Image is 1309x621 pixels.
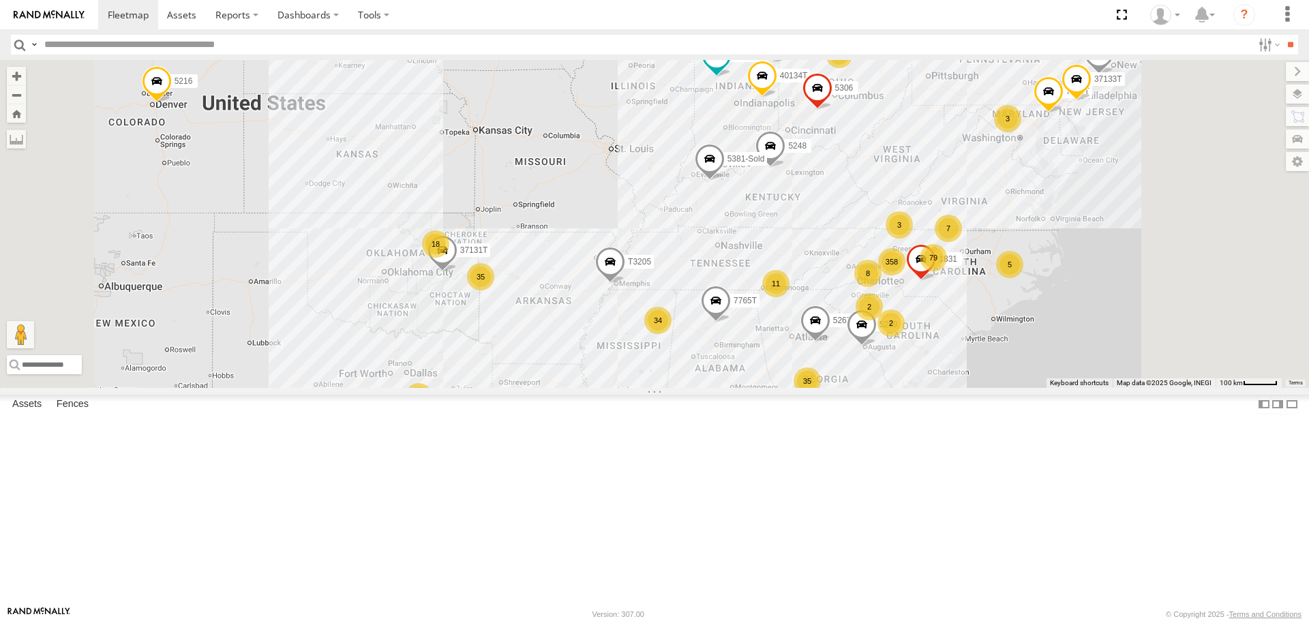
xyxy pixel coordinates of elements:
span: 5381-Sold [727,155,765,164]
span: 7765T [734,296,757,305]
label: Map Settings [1286,152,1309,171]
button: Zoom in [7,67,26,85]
div: Dwight Wallace [1145,5,1185,25]
span: 37131T [460,246,488,256]
div: 2 [877,309,905,337]
span: Map data ©2025 Google, INEGI [1117,379,1212,387]
label: Search Query [29,35,40,55]
div: 11 [762,270,789,297]
div: 3 [886,211,913,239]
a: Terms (opens in new tab) [1289,380,1303,385]
span: 5267 [833,316,852,326]
div: 7 [935,215,962,242]
div: 8 [854,260,882,287]
div: 35 [467,263,494,290]
button: Zoom out [7,85,26,104]
span: 40134T [780,72,808,81]
button: Zoom Home [7,104,26,123]
span: 5248 [788,141,807,151]
a: Terms and Conditions [1229,610,1302,618]
span: 5306 [835,84,854,93]
span: 5216 [175,76,193,86]
span: T3205 [628,257,651,267]
img: rand-logo.svg [14,10,85,20]
button: Drag Pegman onto the map to open Street View [7,321,34,348]
div: Version: 307.00 [592,610,644,618]
label: Search Filter Options [1253,35,1282,55]
i: ? [1233,4,1255,26]
label: Measure [7,130,26,149]
label: Hide Summary Table [1285,395,1299,414]
div: 5 [996,251,1023,278]
div: 3 [994,105,1021,132]
span: 1831 [939,254,957,264]
button: Keyboard shortcuts [1050,378,1109,388]
label: Dock Summary Table to the Left [1257,395,1271,414]
div: 358 [878,248,905,275]
div: 79 [920,244,947,271]
div: 2 [405,383,432,410]
label: Dock Summary Table to the Right [1271,395,1284,414]
span: 100 km [1220,379,1243,387]
div: © Copyright 2025 - [1166,610,1302,618]
button: Map Scale: 100 km per 47 pixels [1216,378,1282,388]
label: Fences [50,395,95,414]
div: 2 [856,293,883,320]
a: Visit our Website [7,607,70,621]
div: 18 [422,230,449,258]
div: 35 [794,367,821,395]
span: 37133T [1094,74,1122,84]
div: 34 [644,307,672,334]
label: Assets [5,395,48,414]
